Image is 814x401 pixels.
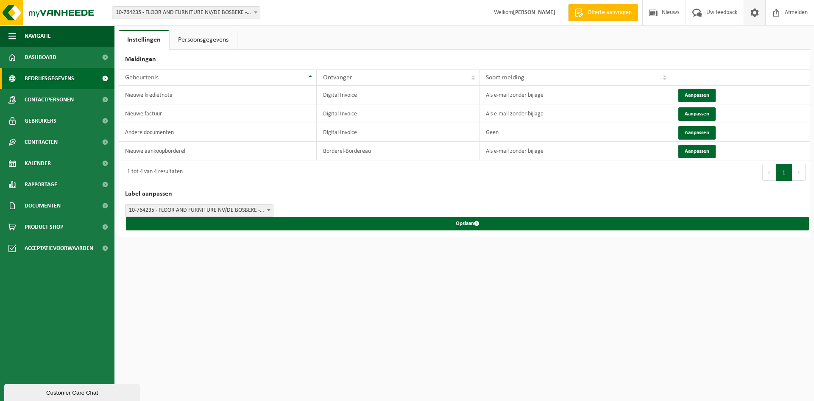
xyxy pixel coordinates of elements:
[25,195,61,216] span: Documenten
[678,107,716,121] button: Aanpassen
[479,123,671,142] td: Geen
[112,6,260,19] span: 10-764235 - FLOOR AND FURNITURE NV/DE BOSBEKE - INGELMUNSTER
[4,382,142,401] iframe: chat widget
[25,47,56,68] span: Dashboard
[119,30,169,50] a: Instellingen
[125,205,273,216] span: 10-764235 - FLOOR AND FURNITURE NV/DE BOSBEKE - INGELMUNSTER
[479,142,671,160] td: Als e-mail zonder bijlage
[486,74,524,81] span: Soort melding
[119,123,317,142] td: Andere documenten
[125,204,273,217] span: 10-764235 - FLOOR AND FURNITURE NV/DE BOSBEKE - INGELMUNSTER
[479,86,671,104] td: Als e-mail zonder bijlage
[479,104,671,123] td: Als e-mail zonder bijlage
[25,238,93,259] span: Acceptatievoorwaarden
[119,50,810,70] h2: Meldingen
[568,4,638,21] a: Offerte aanvragen
[112,7,260,19] span: 10-764235 - FLOOR AND FURNITURE NV/DE BOSBEKE - INGELMUNSTER
[513,9,555,16] strong: [PERSON_NAME]
[585,8,634,17] span: Offerte aanvragen
[119,184,810,204] h2: Label aanpassen
[119,86,317,104] td: Nieuwe kredietnota
[317,142,479,160] td: Borderel-Bordereau
[123,165,183,180] div: 1 tot 4 van 4 resultaten
[25,153,51,174] span: Kalender
[25,89,74,110] span: Contactpersonen
[25,110,56,132] span: Gebruikers
[170,30,237,50] a: Persoonsgegevens
[317,123,479,142] td: Digital Invoice
[126,217,809,230] button: Opslaan
[25,132,58,153] span: Contracten
[119,142,317,160] td: Nieuwe aankoopborderel
[25,174,57,195] span: Rapportage
[25,68,74,89] span: Bedrijfsgegevens
[678,126,716,140] button: Aanpassen
[119,104,317,123] td: Nieuwe factuur
[317,86,479,104] td: Digital Invoice
[678,89,716,102] button: Aanpassen
[776,164,792,181] button: 1
[678,145,716,158] button: Aanpassen
[25,25,51,47] span: Navigatie
[125,74,159,81] span: Gebeurtenis
[317,104,479,123] td: Digital Invoice
[25,216,63,238] span: Product Shop
[762,164,776,181] button: Previous
[792,164,806,181] button: Next
[323,74,352,81] span: Ontvanger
